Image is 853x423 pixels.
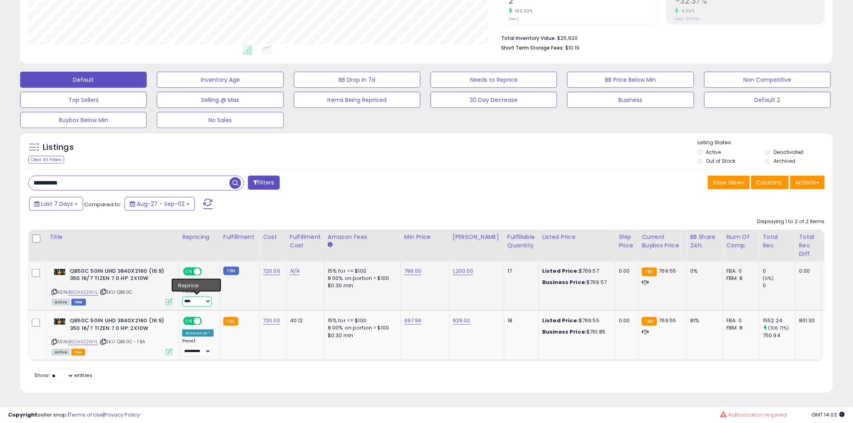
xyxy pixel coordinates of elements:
[8,411,37,419] strong: Copyright
[542,267,579,275] b: Listed Price:
[453,317,470,325] a: 929.00
[404,267,422,275] a: 799.00
[41,200,73,208] span: Last 7 Days
[706,149,721,156] label: Active
[20,112,147,128] button: Buybox Below Min
[290,267,300,275] a: N/A
[659,267,676,275] span: 769.55
[52,267,68,277] img: 41xNCwmDcQL._SL40_.jpg
[52,317,173,355] div: ASIN:
[565,44,579,52] span: $10.19
[726,267,753,275] div: FBA: 0
[501,44,564,51] b: Short Term Storage Fees:
[84,201,121,208] span: Compared to:
[704,92,831,108] button: Default 2
[763,317,795,324] div: 1552.24
[182,289,214,307] div: Preset:
[453,267,473,275] a: 1,200.00
[508,267,533,275] div: 17
[799,317,815,324] div: 801.30
[100,338,145,345] span: | SKU: QB50C - FBA
[28,156,64,164] div: Clear All Filters
[567,92,694,108] button: Business
[619,267,632,275] div: 0.00
[774,158,795,164] label: Archived
[812,411,845,419] span: 2025-09-11 14:03 GMT
[675,17,699,21] small: Prev: -35.59%
[542,317,579,324] b: Listed Price:
[52,349,70,356] span: All listings currently available for purchase on Amazon
[263,267,280,275] a: 720.00
[799,233,818,258] div: Total Rev. Diff.
[52,299,70,306] span: All listings currently available for purchase on Amazon
[248,176,279,190] button: Filters
[763,275,774,282] small: (0%)
[501,35,556,41] b: Total Inventory Value:
[751,176,789,189] button: Columns
[509,17,519,21] small: Prev: 1
[542,279,609,286] div: $769.57
[68,338,98,345] a: B0CHK22WYL
[763,332,795,339] div: 750.94
[501,33,819,42] li: $25,920
[328,241,333,249] small: Amazon Fees.
[726,275,753,282] div: FBM: 8
[763,282,795,289] div: 0
[726,324,753,332] div: FBM: 8
[431,92,557,108] button: 30 Day Decrease
[223,267,239,275] small: FBM
[790,176,825,189] button: Actions
[290,317,318,324] div: 40.12
[125,197,195,211] button: Aug-27 - Sep-02
[708,176,750,189] button: Save View
[763,267,795,275] div: 0
[20,72,147,88] button: Default
[756,178,782,187] span: Columns
[763,233,792,250] div: Total Rev.
[542,278,587,286] b: Business Price:
[698,139,833,147] p: Listing States:
[29,197,83,211] button: Last 7 Days
[679,8,695,14] small: 9.05%
[68,289,98,296] a: B0CHK22WYL
[328,267,395,275] div: 15% for <= $100
[71,349,85,356] span: FBA
[542,267,609,275] div: $769.57
[619,233,635,250] div: Ship Price
[619,317,632,324] div: 0.00
[201,268,214,275] span: OFF
[157,112,283,128] button: No Sales
[328,233,397,241] div: Amazon Fees
[690,317,717,324] div: 81%
[659,317,676,324] span: 769.55
[774,149,804,156] label: Deactivated
[328,324,395,332] div: 8.00% on portion > $100
[70,267,168,284] b: QB50C 50IN UHD 3840X2160 (16:9) 350 16/7 TIZEN 7.0 HP: 2X10W
[263,317,280,325] a: 720.00
[223,317,238,326] small: FBA
[512,8,533,14] small: 100.00%
[328,275,395,282] div: 8.00% on portion > $100
[294,92,420,108] button: Items Being Repriced
[71,299,86,306] span: FBM
[328,282,395,289] div: $0.30 min
[706,158,736,164] label: Out of Stock
[704,72,831,88] button: Non Competitive
[642,233,683,250] div: Current Buybox Price
[104,411,140,419] a: Privacy Policy
[768,325,789,331] small: (106.71%)
[567,72,694,88] button: BB Price Below Min
[328,332,395,339] div: $0.30 min
[184,268,194,275] span: ON
[70,317,168,334] b: QB50C 50IN UHD 3840X2160 (16:9) 350 16/7 TIZEN 7.0 HP: 2X10W
[642,267,657,276] small: FBA
[328,317,395,324] div: 15% for <= $100
[404,233,446,241] div: Min Price
[8,411,140,419] div: seller snap | |
[642,317,657,326] small: FBA
[34,371,92,379] span: Show: entries
[223,233,256,241] div: Fulfillment
[508,233,535,250] div: Fulfillable Quantity
[542,328,587,336] b: Business Price:
[52,267,173,305] div: ASIN:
